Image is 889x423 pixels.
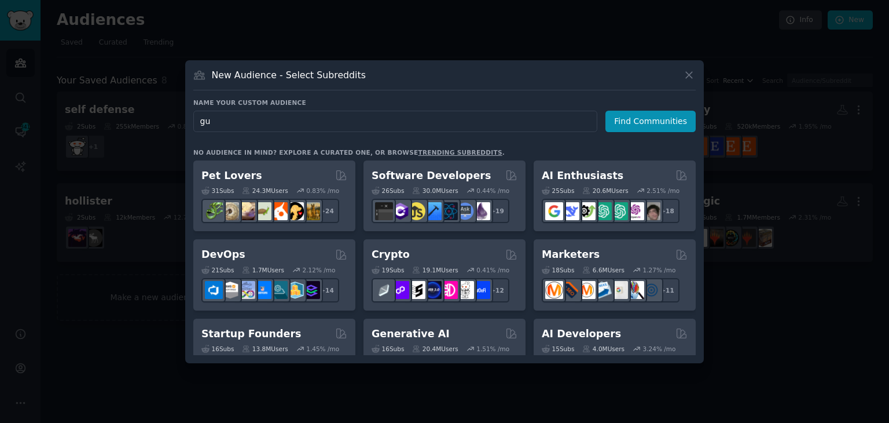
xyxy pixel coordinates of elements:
h2: Crypto [372,247,410,262]
img: AskMarketing [578,281,596,299]
div: + 18 [655,199,679,223]
h2: Software Developers [372,169,491,183]
div: 30.0M Users [412,187,458,195]
img: platformengineering [270,281,288,299]
img: cockatiel [270,202,288,220]
img: chatgpt_promptDesign [594,202,612,220]
div: + 24 [315,199,339,223]
img: software [375,202,393,220]
h2: AI Enthusiasts [542,169,623,183]
img: azuredevops [205,281,223,299]
img: leopardgeckos [237,202,255,220]
img: herpetology [205,202,223,220]
div: + 14 [315,278,339,302]
div: 21 Sub s [201,266,234,274]
div: + 11 [655,278,679,302]
h3: Name your custom audience [193,99,696,107]
h2: Pet Lovers [201,169,262,183]
img: elixir [472,202,490,220]
div: 20.6M Users [582,187,628,195]
img: AWS_Certified_Experts [221,281,239,299]
img: turtle [254,202,271,220]
div: 18 Sub s [542,266,574,274]
div: 16 Sub s [372,345,404,353]
img: iOSProgramming [424,202,442,220]
h2: AI Developers [542,327,621,341]
img: Docker_DevOps [237,281,255,299]
img: googleads [610,281,628,299]
div: + 12 [485,278,509,302]
img: DeepSeek [561,202,579,220]
img: bigseo [561,281,579,299]
img: PlatformEngineers [302,281,320,299]
img: AskComputerScience [456,202,474,220]
img: chatgpt_prompts_ [610,202,628,220]
div: 31 Sub s [201,187,234,195]
div: 25 Sub s [542,187,574,195]
input: Pick a short name, like "Digital Marketers" or "Movie-Goers" [193,111,597,132]
img: MarketingResearch [626,281,644,299]
div: + 19 [485,199,509,223]
a: trending subreddits [418,149,502,156]
img: web3 [424,281,442,299]
h3: New Audience - Select Subreddits [212,69,366,81]
div: 19 Sub s [372,266,404,274]
img: ethfinance [375,281,393,299]
div: 0.83 % /mo [306,187,339,195]
img: CryptoNews [456,281,474,299]
div: 1.51 % /mo [476,345,509,353]
h2: DevOps [201,247,245,262]
img: 0xPolygon [391,281,409,299]
img: ArtificalIntelligence [642,202,660,220]
img: csharp [391,202,409,220]
div: 2.12 % /mo [303,266,336,274]
div: 19.1M Users [412,266,458,274]
img: aws_cdk [286,281,304,299]
div: 16 Sub s [201,345,234,353]
img: reactnative [440,202,458,220]
div: 2.51 % /mo [646,187,679,195]
div: 26 Sub s [372,187,404,195]
div: 0.44 % /mo [476,187,509,195]
button: Find Communities [605,111,696,132]
img: defi_ [472,281,490,299]
div: 1.27 % /mo [643,266,676,274]
img: ballpython [221,202,239,220]
img: GoogleGeminiAI [545,202,563,220]
img: dogbreed [302,202,320,220]
img: ethstaker [407,281,425,299]
img: content_marketing [545,281,563,299]
div: 1.45 % /mo [306,345,339,353]
img: AItoolsCatalog [578,202,596,220]
div: 15 Sub s [542,345,574,353]
div: 24.3M Users [242,187,288,195]
img: PetAdvice [286,202,304,220]
h2: Marketers [542,247,600,262]
div: 1.7M Users [242,266,284,274]
h2: Generative AI [372,327,450,341]
img: defiblockchain [440,281,458,299]
img: DevOpsLinks [254,281,271,299]
div: 6.6M Users [582,266,624,274]
img: learnjavascript [407,202,425,220]
div: 0.41 % /mo [476,266,509,274]
div: 13.8M Users [242,345,288,353]
div: 20.4M Users [412,345,458,353]
img: Emailmarketing [594,281,612,299]
div: No audience in mind? Explore a curated one, or browse . [193,148,505,156]
h2: Startup Founders [201,327,301,341]
img: OpenAIDev [626,202,644,220]
img: OnlineMarketing [642,281,660,299]
div: 3.24 % /mo [643,345,676,353]
div: 4.0M Users [582,345,624,353]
